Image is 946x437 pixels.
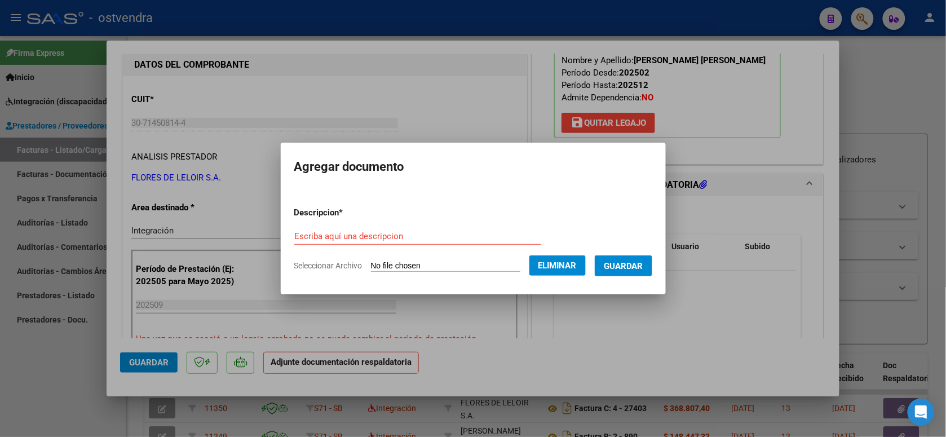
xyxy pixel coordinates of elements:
[529,255,586,276] button: Eliminar
[908,399,935,426] div: Open Intercom Messenger
[538,261,577,271] span: Eliminar
[595,255,652,276] button: Guardar
[294,206,402,219] p: Descripcion
[604,261,643,271] span: Guardar
[294,261,363,270] span: Seleccionar Archivo
[294,156,652,178] h2: Agregar documento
